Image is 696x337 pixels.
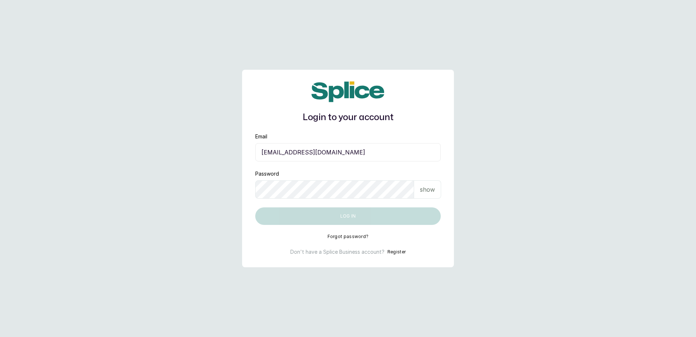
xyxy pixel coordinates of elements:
button: Log in [255,207,441,225]
label: Password [255,170,279,177]
button: Forgot password? [328,234,369,240]
p: Don't have a Splice Business account? [290,248,385,256]
h1: Login to your account [255,111,441,124]
label: Email [255,133,267,140]
p: show [420,185,435,194]
input: email@acme.com [255,143,441,161]
button: Register [387,248,406,256]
